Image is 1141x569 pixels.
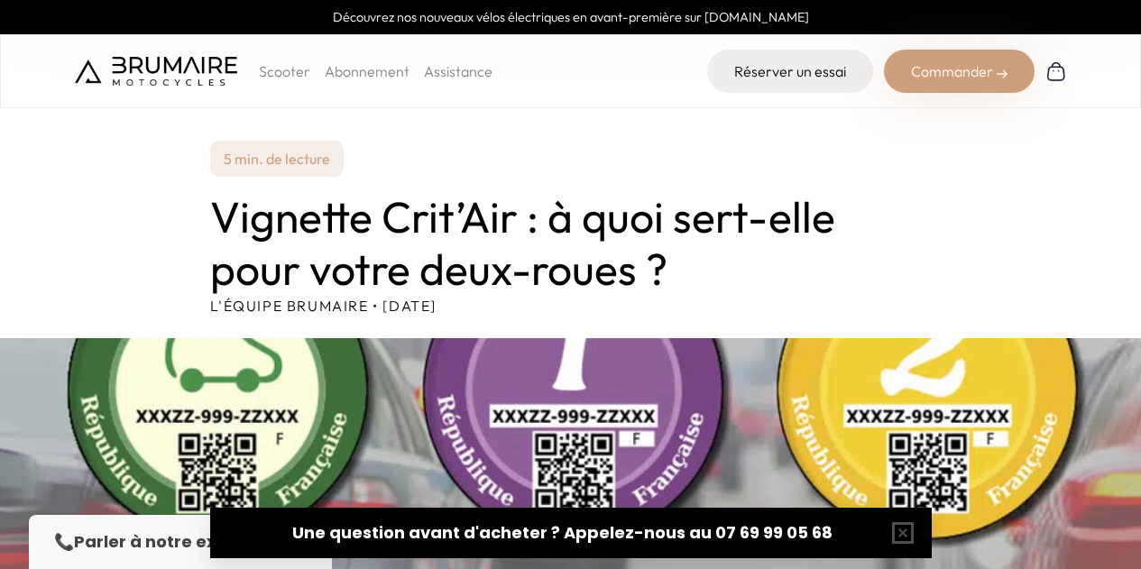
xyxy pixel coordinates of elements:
a: Réserver un essai [707,50,873,93]
img: Brumaire Motocycles [75,57,237,86]
div: Commander [884,50,1035,93]
img: Panier [1045,60,1067,82]
p: 5 min. de lecture [210,141,344,177]
p: Scooter [259,60,310,82]
a: Assistance [424,62,492,80]
p: L'équipe Brumaire • [DATE] [210,295,932,317]
img: right-arrow-2.png [997,69,1008,79]
h1: Vignette Crit’Air : à quoi sert-elle pour votre deux-roues ? [210,191,932,295]
a: Abonnement [325,62,409,80]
